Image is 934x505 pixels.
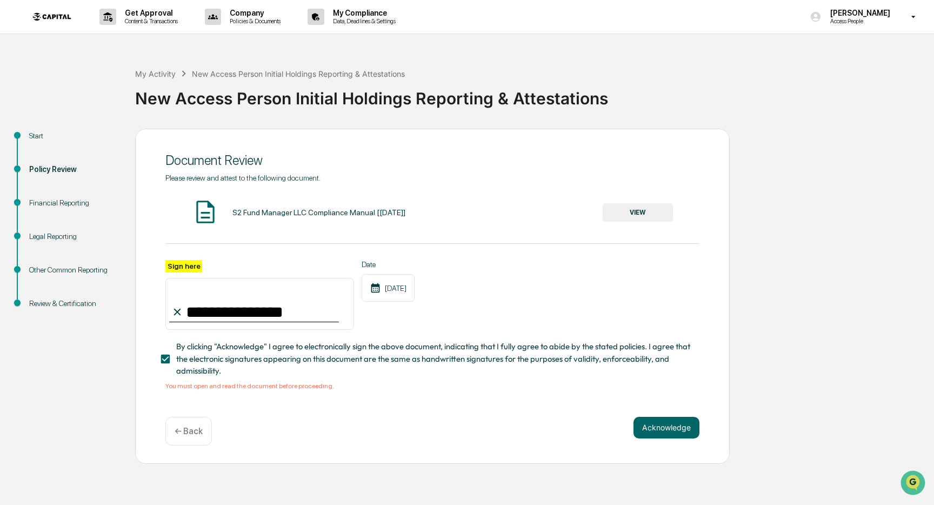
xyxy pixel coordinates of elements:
[633,417,699,438] button: Acknowledge
[135,69,176,78] div: My Activity
[78,137,87,146] div: 🗄️
[184,86,197,99] button: Start new chat
[6,132,74,151] a: 🖐️Preclearance
[108,183,131,191] span: Pylon
[192,198,219,225] img: Document Icon
[22,157,68,168] span: Data Lookup
[22,136,70,147] span: Preclearance
[29,298,118,309] div: Review & Certification
[29,197,118,209] div: Financial Reporting
[176,341,691,377] span: By clicking "Acknowledge" I agree to electronically sign the above document, indicating that I fu...
[362,260,415,269] label: Date
[165,152,699,168] div: Document Review
[165,382,699,390] div: You must open and read the document before proceeding.
[26,6,78,28] img: logo
[89,136,134,147] span: Attestations
[116,17,183,25] p: Content & Transactions
[74,132,138,151] a: 🗄️Attestations
[324,9,401,17] p: My Compliance
[28,49,178,61] input: Clear
[6,152,72,172] a: 🔎Data Lookup
[192,69,405,78] div: New Access Person Initial Holdings Reporting & Attestations
[324,17,401,25] p: Data, Deadlines & Settings
[37,94,137,102] div: We're available if you need us!
[116,9,183,17] p: Get Approval
[165,260,202,273] label: Sign here
[221,9,286,17] p: Company
[822,9,896,17] p: [PERSON_NAME]
[135,80,929,108] div: New Access Person Initial Holdings Reporting & Attestations
[29,164,118,175] div: Policy Review
[29,231,118,242] div: Legal Reporting
[232,208,405,217] div: S2 Fund Manager LLC Compliance Manual [[DATE]]
[11,23,197,40] p: How can we help?
[822,17,896,25] p: Access People
[362,274,415,302] div: [DATE]
[11,137,19,146] div: 🖐️
[11,158,19,167] div: 🔎
[11,83,30,102] img: 1746055101610-c473b297-6a78-478c-a979-82029cc54cd1
[175,426,203,436] p: ← Back
[37,83,177,94] div: Start new chat
[76,183,131,191] a: Powered byPylon
[899,469,929,499] iframe: Open customer support
[221,17,286,25] p: Policies & Documents
[29,130,118,142] div: Start
[29,264,118,276] div: Other Common Reporting
[603,203,673,222] button: VIEW
[165,174,321,182] span: Please review and attest to the following document.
